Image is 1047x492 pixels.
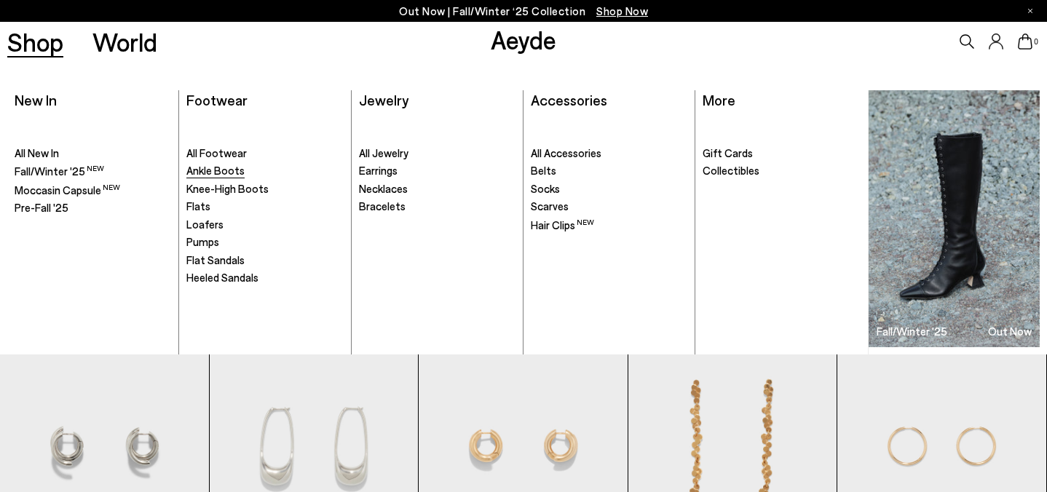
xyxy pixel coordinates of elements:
[15,91,57,108] a: New In
[399,2,648,20] p: Out Now | Fall/Winter ‘25 Collection
[703,146,753,159] span: Gift Cards
[186,182,344,197] a: Knee-High Boots
[186,253,344,268] a: Flat Sandals
[531,146,601,159] span: All Accessories
[186,146,344,161] a: All Footwear
[15,201,172,215] a: Pre-Fall '25
[359,182,408,195] span: Necklaces
[491,24,556,55] a: Aeyde
[186,235,344,250] a: Pumps
[15,183,172,198] a: Moccasin Capsule
[703,146,861,161] a: Gift Cards
[531,199,688,214] a: Scarves
[186,199,210,213] span: Flats
[359,146,516,161] a: All Jewelry
[186,235,219,248] span: Pumps
[359,164,398,177] span: Earrings
[186,218,224,231] span: Loafers
[15,183,120,197] span: Moccasin Capsule
[359,182,516,197] a: Necklaces
[869,90,1040,347] a: Fall/Winter '25 Out Now
[988,326,1032,337] h3: Out Now
[359,199,516,214] a: Bracelets
[1018,33,1032,49] a: 0
[186,253,245,266] span: Flat Sandals
[359,146,408,159] span: All Jewelry
[703,91,735,108] a: More
[186,146,247,159] span: All Footwear
[531,182,688,197] a: Socks
[877,326,947,337] h3: Fall/Winter '25
[186,164,344,178] a: Ankle Boots
[359,164,516,178] a: Earrings
[186,271,344,285] a: Heeled Sandals
[531,164,556,177] span: Belts
[596,4,648,17] span: Navigate to /collections/new-in
[531,218,594,231] span: Hair Clips
[359,91,408,108] a: Jewelry
[7,29,63,55] a: Shop
[15,146,172,161] a: All New In
[869,90,1040,347] img: Group_1295_900x.jpg
[531,182,560,195] span: Socks
[703,164,759,177] span: Collectibles
[531,218,688,233] a: Hair Clips
[1032,38,1040,46] span: 0
[186,271,258,284] span: Heeled Sandals
[15,146,59,159] span: All New In
[186,199,344,214] a: Flats
[186,182,269,195] span: Knee-High Boots
[15,164,172,179] a: Fall/Winter '25
[531,199,569,213] span: Scarves
[15,201,68,214] span: Pre-Fall '25
[359,199,406,213] span: Bracelets
[531,164,688,178] a: Belts
[531,91,607,108] a: Accessories
[531,146,688,161] a: All Accessories
[92,29,157,55] a: World
[186,218,344,232] a: Loafers
[703,164,861,178] a: Collectibles
[15,164,104,178] span: Fall/Winter '25
[186,164,245,177] span: Ankle Boots
[186,91,248,108] a: Footwear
